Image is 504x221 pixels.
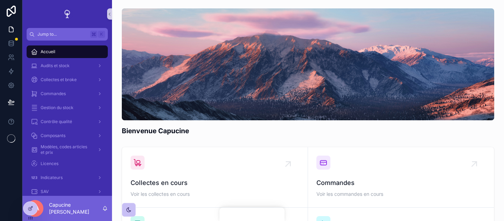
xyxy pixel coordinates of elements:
a: Collectes en coursVoir les collectes en cours [122,147,308,208]
span: Licences [41,161,58,166]
a: Commandes [27,87,108,100]
span: Jump to... [37,31,87,37]
span: Contrôle qualité [41,119,72,124]
a: Indicateurs [27,171,108,184]
a: Modèles, codes articles et prix [27,143,108,156]
div: scrollable content [22,41,112,196]
span: Collectes en cours [131,178,299,188]
a: Composants [27,129,108,142]
span: Voir les commandes en cours [316,191,485,198]
span: Commandes [41,91,66,97]
a: Accueil [27,45,108,58]
span: Gestion du stock [41,105,73,110]
a: SAV [27,185,108,198]
span: Indicateurs [41,175,63,180]
a: Collectes et broke [27,73,108,86]
a: Audits et stock [27,59,108,72]
span: Accueil [41,49,55,55]
span: K [99,31,104,37]
span: Collectes et broke [41,77,77,83]
span: Composants [41,133,65,138]
a: Contrôle qualité [27,115,108,128]
p: Capucine [PERSON_NAME] [49,201,102,215]
span: Modèles, codes articles et prix [41,144,92,155]
img: App logo [62,8,73,20]
button: Jump to...K [27,28,108,41]
span: Audits et stock [41,63,70,69]
a: Licences [27,157,108,170]
a: CommandesVoir les commandes en cours [308,147,494,208]
span: SAV [41,189,49,194]
a: Gestion du stock [27,101,108,114]
span: Voir les collectes en cours [131,191,299,198]
span: Commandes [316,178,485,188]
h1: Bienvenue Capucine [122,126,189,136]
